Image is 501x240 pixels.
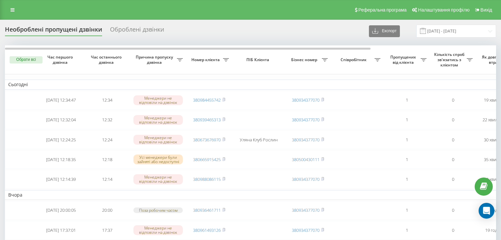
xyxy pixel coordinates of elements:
td: 1 [384,201,430,220]
span: Вихід [481,7,492,12]
td: 0 [430,111,476,129]
td: 20:00 [84,201,130,220]
td: [DATE] 12:34:47 [38,91,84,109]
span: Час першого дзвінка [43,55,79,65]
td: 1 [384,91,430,109]
td: [DATE] 20:00:05 [38,201,84,220]
td: [DATE] 12:32:04 [38,111,84,129]
td: 12:32 [84,111,130,129]
span: Співробітник [334,57,375,62]
td: 12:24 [84,131,130,149]
a: 380934377070 [292,137,320,143]
a: 380939465313 [193,117,221,123]
div: Open Intercom Messenger [479,203,494,219]
span: Налаштування профілю [418,7,469,12]
a: 380934377070 [292,176,320,182]
td: 17:37 [84,221,130,239]
td: 1 [384,170,430,188]
td: 1 [384,150,430,169]
a: 380934377070 [292,117,320,123]
div: Усі менеджери були зайняті або недоступні [133,155,183,164]
span: Реферальна програма [358,7,407,12]
td: 0 [430,201,476,220]
span: Номер клієнта [189,57,223,62]
a: 380961493126 [193,227,221,233]
td: 1 [384,131,430,149]
a: 380500430111 [292,156,320,162]
a: 380936461711 [193,207,221,213]
span: Час останнього дзвінка [89,55,125,65]
div: Необроблені пропущені дзвінки [5,26,102,36]
td: 12:18 [84,150,130,169]
button: Обрати всі [10,56,42,63]
span: Пропущених від клієнта [387,55,421,65]
td: Уляна Клуб Рослин [232,131,285,149]
td: 1 [384,111,430,129]
td: 12:34 [84,91,130,109]
td: 0 [430,150,476,169]
td: 0 [430,170,476,188]
a: 380934377070 [292,97,320,103]
div: Оброблені дзвінки [110,26,164,36]
span: Причина пропуску дзвінка [133,55,177,65]
td: 0 [430,91,476,109]
span: Бізнес номер [288,57,322,62]
div: Менеджери не відповіли на дзвінок [133,135,183,145]
td: [DATE] 12:24:25 [38,131,84,149]
td: 1 [384,221,430,239]
span: Кількість спроб зв'язатись з клієнтом [433,52,467,67]
td: 0 [430,221,476,239]
a: 380988086115 [193,176,221,182]
td: [DATE] 12:14:39 [38,170,84,188]
a: 380934377070 [292,227,320,233]
div: Менеджери не відповіли на дзвінок [133,95,183,105]
div: Менеджери не відповіли на дзвінок [133,225,183,235]
td: 12:14 [84,170,130,188]
div: Менеджери не відповіли на дзвінок [133,174,183,184]
button: Експорт [369,25,400,37]
a: 380984455742 [193,97,221,103]
td: 0 [430,131,476,149]
div: Поза робочим часом [133,207,183,213]
a: 380673676970 [193,137,221,143]
a: 380934377070 [292,207,320,213]
td: [DATE] 12:18:35 [38,150,84,169]
span: ПІБ Клієнта [238,57,279,62]
div: Менеджери не відповіли на дзвінок [133,115,183,125]
a: 380665915425 [193,156,221,162]
td: [DATE] 17:37:01 [38,221,84,239]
